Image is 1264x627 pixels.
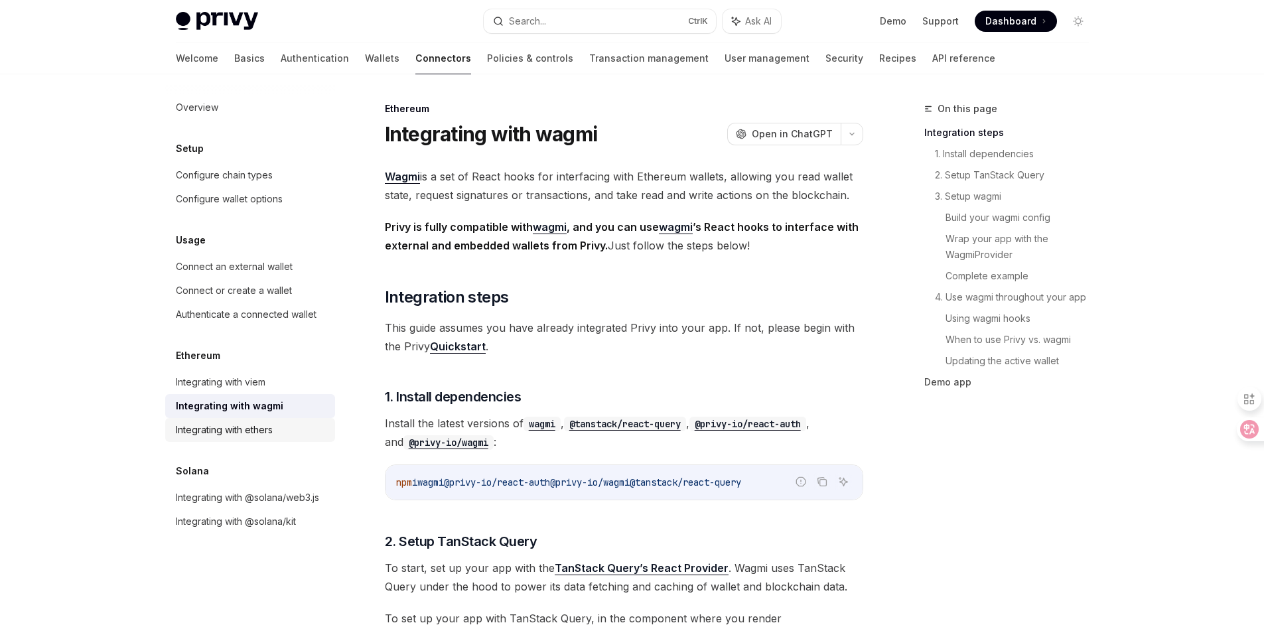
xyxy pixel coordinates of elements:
[723,9,781,33] button: Ask AI
[630,476,741,488] span: @tanstack/react-query
[403,435,494,449] a: @privy-io/wagmi
[924,122,1099,143] a: Integration steps
[176,191,283,207] div: Configure wallet options
[165,279,335,303] a: Connect or create a wallet
[176,167,273,183] div: Configure chain types
[689,417,806,431] code: @privy-io/react-auth
[935,143,1099,165] a: 1. Install dependencies
[385,102,863,115] div: Ethereum
[403,435,494,450] code: @privy-io/wagmi
[176,232,206,248] h5: Usage
[946,308,1099,329] a: Using wagmi hooks
[385,559,863,596] span: To start, set up your app with the . Wagmi uses TanStack Query under the hood to power its data f...
[487,42,573,74] a: Policies & controls
[412,476,417,488] span: i
[924,372,1099,393] a: Demo app
[385,318,863,356] span: This guide assumes you have already integrated Privy into your app. If not, please begin with the...
[176,348,220,364] h5: Ethereum
[385,218,863,255] span: Just follow the steps below!
[835,473,852,490] button: Ask AI
[234,42,265,74] a: Basics
[946,228,1099,265] a: Wrap your app with the WagmiProvider
[385,287,509,308] span: Integration steps
[165,187,335,211] a: Configure wallet options
[564,417,686,431] code: @tanstack/react-query
[176,259,293,275] div: Connect an external wallet
[165,418,335,442] a: Integrating with ethers
[165,510,335,533] a: Integrating with @solana/kit
[524,417,561,431] code: wagmi
[935,287,1099,308] a: 4. Use wagmi throughout your app
[281,42,349,74] a: Authentication
[792,473,809,490] button: Report incorrect code
[938,101,997,117] span: On this page
[550,476,630,488] span: @privy-io/wagmi
[946,329,1099,350] a: When to use Privy vs. wagmi
[385,414,863,451] span: Install the latest versions of , , , and :
[935,186,1099,207] a: 3. Setup wagmi
[444,476,550,488] span: @privy-io/react-auth
[533,220,567,234] a: wagmi
[385,170,420,184] a: Wagmi
[564,417,686,430] a: @tanstack/react-query
[946,350,1099,372] a: Updating the active wallet
[396,476,412,488] span: npm
[985,15,1036,28] span: Dashboard
[176,42,218,74] a: Welcome
[430,340,486,354] a: Quickstart
[1068,11,1089,32] button: Toggle dark mode
[165,96,335,119] a: Overview
[813,473,831,490] button: Copy the contents from the code block
[880,15,906,28] a: Demo
[689,417,806,430] a: @privy-io/react-auth
[165,303,335,326] a: Authenticate a connected wallet
[176,141,204,157] h5: Setup
[946,265,1099,287] a: Complete example
[752,127,833,141] span: Open in ChatGPT
[524,417,561,430] a: wagmi
[385,167,863,204] span: is a set of React hooks for interfacing with Ethereum wallets, allowing you read wallet state, re...
[555,561,729,575] a: TanStack Query’s React Provider
[365,42,399,74] a: Wallets
[417,476,444,488] span: wagmi
[946,207,1099,228] a: Build your wagmi config
[176,307,316,322] div: Authenticate a connected wallet
[385,387,522,406] span: 1. Install dependencies
[385,122,598,146] h1: Integrating with wagmi
[688,16,708,27] span: Ctrl K
[415,42,471,74] a: Connectors
[385,220,859,252] strong: Privy is fully compatible with , and you can use ’s React hooks to interface with external and em...
[935,165,1099,186] a: 2. Setup TanStack Query
[176,374,265,390] div: Integrating with viem
[165,394,335,418] a: Integrating with wagmi
[176,12,258,31] img: light logo
[879,42,916,74] a: Recipes
[165,255,335,279] a: Connect an external wallet
[176,422,273,438] div: Integrating with ethers
[922,15,959,28] a: Support
[176,490,319,506] div: Integrating with @solana/web3.js
[484,9,716,33] button: Search...CtrlK
[165,163,335,187] a: Configure chain types
[176,283,292,299] div: Connect or create a wallet
[385,532,537,551] span: 2. Setup TanStack Query
[932,42,995,74] a: API reference
[659,220,693,234] a: wagmi
[509,13,546,29] div: Search...
[727,123,841,145] button: Open in ChatGPT
[165,370,335,394] a: Integrating with viem
[589,42,709,74] a: Transaction management
[176,514,296,529] div: Integrating with @solana/kit
[176,100,218,115] div: Overview
[725,42,809,74] a: User management
[975,11,1057,32] a: Dashboard
[825,42,863,74] a: Security
[176,398,283,414] div: Integrating with wagmi
[165,486,335,510] a: Integrating with @solana/web3.js
[745,15,772,28] span: Ask AI
[176,463,209,479] h5: Solana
